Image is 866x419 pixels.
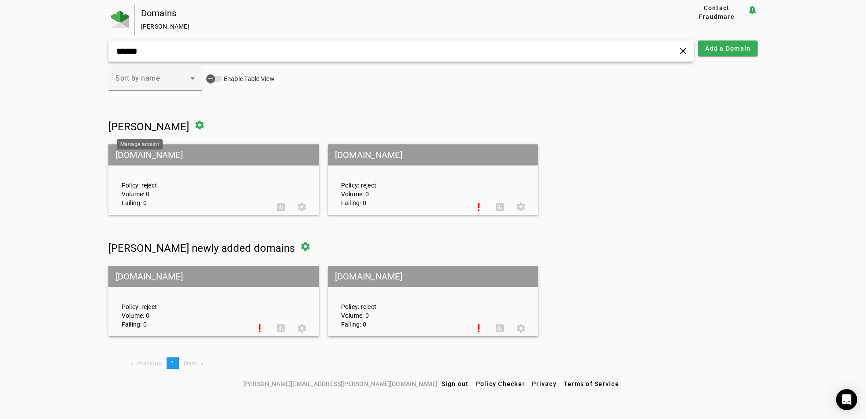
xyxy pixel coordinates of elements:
nav: Pagination [108,357,758,369]
mat-grid-tile-header: [DOMAIN_NAME] [108,266,319,287]
div: Policy: reject Volume: 0 Failing: 0 [115,152,270,207]
div: Policy: reject Volume: 0 Failing: 0 [115,274,249,329]
button: Sign out [438,376,472,392]
button: Terms of Service [560,376,623,392]
button: Settings [510,196,531,217]
app-page-header: Domains [108,4,758,36]
div: [PERSON_NAME] [141,22,658,31]
button: Settings [291,318,312,339]
span: Add a Domain [705,44,751,53]
span: Previous [137,360,162,367]
button: DMARC Report [489,318,510,339]
span: [PERSON_NAME][EMAIL_ADDRESS][PERSON_NAME][DOMAIN_NAME] [243,379,438,389]
span: Sign out [442,380,469,387]
span: Privacy [532,380,557,387]
button: Set Up [468,196,489,217]
button: Contact Fraudmarc [686,4,747,20]
span: Terms of Service [564,380,619,387]
span: Contact Fraudmarc [689,4,743,21]
button: Policy Checker [472,376,529,392]
button: Settings [291,196,312,217]
mat-grid-tile-header: [DOMAIN_NAME] [328,266,539,287]
div: Policy: reject Volume: 0 Failing: 0 [335,152,468,207]
img: Fraudmarc Logo [111,11,129,28]
button: Set Up [249,318,270,339]
div: Policy: reject Volume: 0 Failing: 0 [335,274,468,329]
button: DMARC Report [489,196,510,217]
div: Domains [141,9,658,18]
button: Privacy [528,376,560,392]
mat-icon: notification_important [747,4,758,15]
span: Sort by name [115,74,160,82]
span: 1 [171,360,175,367]
div: Open Intercom Messenger [836,389,857,410]
span: Policy Checker [476,380,525,387]
mat-grid-tile-header: [DOMAIN_NAME] [108,144,319,165]
button: DMARC Report [270,318,291,339]
span: [PERSON_NAME] newly added domains [108,242,295,254]
button: Add a Domain [698,40,758,56]
button: Settings [510,318,531,339]
button: DMARC Report [270,196,291,217]
span: Next [184,360,197,367]
label: Enable Table View [222,74,275,83]
span: [PERSON_NAME] [108,121,189,133]
mat-grid-tile-header: [DOMAIN_NAME] [328,144,539,165]
button: Set Up [468,318,489,339]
